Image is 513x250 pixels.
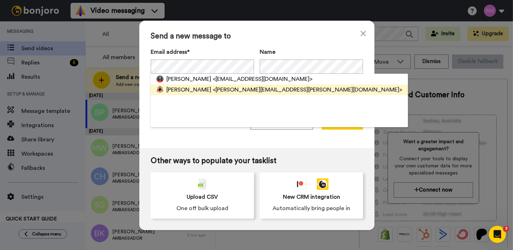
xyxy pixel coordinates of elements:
[166,75,211,83] span: [PERSON_NAME]
[273,204,350,213] span: Automatically bring people in
[489,226,506,243] iframe: Intercom live chat
[260,48,275,56] span: Name
[151,157,363,165] span: Other ways to populate your tasklist
[213,85,402,94] span: <[PERSON_NAME][EMAIL_ADDRESS][PERSON_NAME][DOMAIN_NAME]>
[151,48,254,56] label: Email address*
[151,32,363,41] span: Send a new message to
[187,193,218,201] span: Upload CSV
[156,86,164,93] img: 38af8fac-f340-4a55-8af3-e8d809b34fed.jpg
[156,75,164,83] img: c6cdbf3b-e188-490d-bc87-76f4fff042d5.jpg
[166,85,211,94] span: [PERSON_NAME]
[503,226,509,231] span: 3
[213,75,312,83] span: <[EMAIL_ADDRESS][DOMAIN_NAME]>
[294,178,328,190] div: animation
[198,178,207,190] img: csv-grey.png
[176,204,228,213] span: One off bulk upload
[283,193,340,201] span: New CRM integration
